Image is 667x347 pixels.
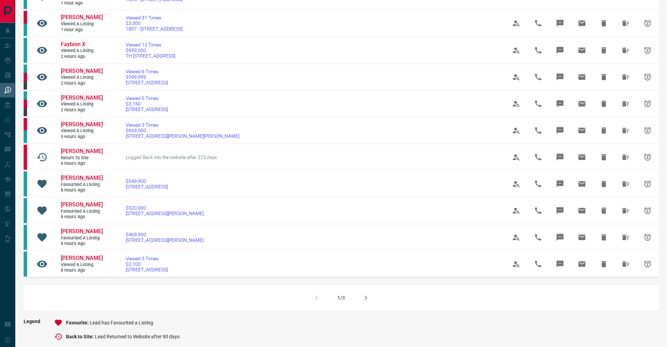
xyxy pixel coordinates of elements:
span: Logged Back into the website after 223 days [126,154,217,160]
span: [PERSON_NAME] [61,14,103,20]
span: Call [530,42,546,59]
span: 1 hour ago [61,0,102,6]
span: Hide All from Faybion X [617,42,634,59]
span: Snooze [639,229,656,246]
span: Call [530,176,546,192]
div: condos.ca [24,198,27,223]
span: Hide [595,202,612,219]
span: TH [STREET_ADDRESS] [126,53,175,59]
span: Faybion X [61,41,85,48]
span: Call [530,15,546,32]
span: View Profile [508,256,525,272]
span: Viewed a Listing [61,21,102,27]
span: Call [530,95,546,112]
div: mrloft.ca [24,108,27,116]
span: 5 hours ago [61,134,102,140]
span: Email [574,69,590,85]
span: 6 hours ago [61,161,102,167]
div: condos.ca [24,91,27,100]
span: View Profile [508,176,525,192]
span: Message [552,256,568,272]
span: Hide All from Rowena Wu [617,122,634,139]
span: Email [574,149,590,166]
span: Hide [595,69,612,85]
span: [PERSON_NAME] [61,175,103,181]
span: Hide [595,149,612,166]
a: Viewed 3 Times$669,000[STREET_ADDRESS][PERSON_NAME][PERSON_NAME] [126,122,239,139]
a: Viewed 31 Times$3,3001807 - [STREET_ADDRESS] [126,15,182,32]
span: Hide All from Callum McKelvie [617,202,634,219]
span: Viewed 12 Times [126,42,175,48]
span: Email [574,176,590,192]
div: property.ca [24,145,27,170]
span: Call [530,256,546,272]
span: $549,900 [126,178,168,184]
span: Hide All from Arlyn Cortez [617,69,634,85]
span: View Profile [508,202,525,219]
span: $520,000 [126,205,204,211]
span: [STREET_ADDRESS][PERSON_NAME][PERSON_NAME] [126,133,239,139]
span: Hide [595,95,612,112]
a: Viewed 12 Times$999,000TH [STREET_ADDRESS] [126,42,175,59]
span: Hide All from Callum McKelvie [617,229,634,246]
span: 2 hours ago [61,107,102,113]
span: [STREET_ADDRESS] [126,267,168,272]
span: View Profile [508,69,525,85]
span: Favourited a Listing [61,182,102,188]
span: $469,900 [126,232,204,237]
a: Faybion X [61,41,102,48]
div: condos.ca [24,225,27,250]
span: 1807 - [STREET_ADDRESS] [126,26,182,32]
span: [PERSON_NAME] [61,228,103,235]
span: Message [552,42,568,59]
a: [PERSON_NAME] [61,175,102,182]
a: $549,900[STREET_ADDRESS] [126,178,168,189]
div: condos.ca [24,252,27,277]
a: $520,000[STREET_ADDRESS][PERSON_NAME] [126,205,204,216]
span: [STREET_ADDRESS] [126,107,168,112]
a: Viewed 3 Times$2,100[STREET_ADDRESS] [126,256,168,272]
div: condos.ca [24,130,27,143]
span: Viewed 31 Times [126,15,182,20]
a: [PERSON_NAME] [61,228,102,235]
span: View Profile [508,122,525,139]
span: View Profile [508,229,525,246]
span: 1 hour ago [61,27,102,33]
span: Call [530,69,546,85]
span: Message [552,149,568,166]
span: [STREET_ADDRESS] [126,80,168,85]
span: View Profile [508,149,525,166]
span: $399,999 [126,74,168,80]
div: property.ca [24,11,27,23]
span: Viewed a Listing [61,262,102,268]
span: [PERSON_NAME] [61,201,103,208]
span: Viewed 3 Times [126,122,239,128]
span: Viewed a Listing [61,48,102,54]
a: [PERSON_NAME] [61,68,102,75]
span: View Profile [508,95,525,112]
span: $669,000 [126,128,239,133]
span: [PERSON_NAME] [61,148,103,154]
span: $2,100 [126,261,168,267]
span: Viewed 5 Times [126,95,168,101]
a: Viewed 6 Times$399,999[STREET_ADDRESS] [126,69,168,85]
span: Call [530,149,546,166]
span: Snooze [639,202,656,219]
span: 8 hours ago [61,268,102,273]
div: 1/3 [337,295,345,301]
span: Message [552,15,568,32]
span: Snooze [639,15,656,32]
span: Hide [595,176,612,192]
a: [PERSON_NAME] [61,14,102,21]
a: [PERSON_NAME] [61,201,102,209]
span: Viewed a Listing [61,75,102,81]
span: Snooze [639,149,656,166]
span: View Profile [508,15,525,32]
span: Favourited a Listing [61,209,102,214]
span: Hide All from Arlyn Cortez [617,95,634,112]
span: [STREET_ADDRESS][PERSON_NAME] [126,237,204,243]
span: Return to Site [61,155,102,161]
span: Snooze [639,256,656,272]
div: property.ca [24,100,27,108]
span: [PERSON_NAME] [61,121,103,128]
